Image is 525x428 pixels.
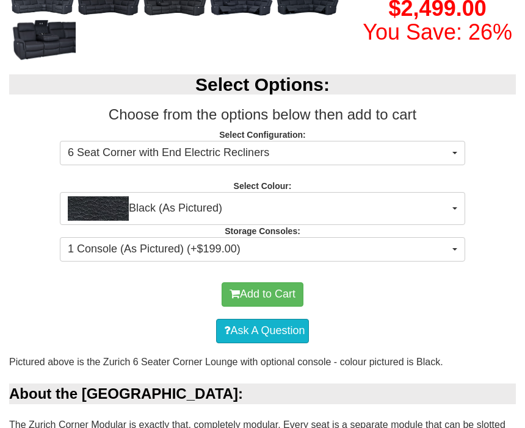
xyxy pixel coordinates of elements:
span: Black (As Pictured) [68,196,449,221]
button: 6 Seat Corner with End Electric Recliners [60,141,465,165]
button: Add to Cart [222,282,303,307]
a: Ask A Question [216,319,308,343]
img: Black (As Pictured) [68,196,129,221]
h3: Choose from the options below then add to cart [9,107,516,123]
button: Black (As Pictured)Black (As Pictured) [60,192,465,225]
div: About the [GEOGRAPHIC_DATA]: [9,383,516,404]
b: Select Options: [195,74,330,95]
strong: Select Colour: [234,181,292,191]
button: 1 Console (As Pictured) (+$199.00) [60,237,465,262]
span: 6 Seat Corner with End Electric Recliners [68,145,449,161]
span: 1 Console (As Pictured) (+$199.00) [68,241,449,257]
strong: Storage Consoles: [225,226,300,236]
font: You Save: 26% [363,20,512,45]
strong: Select Configuration: [219,130,306,140]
